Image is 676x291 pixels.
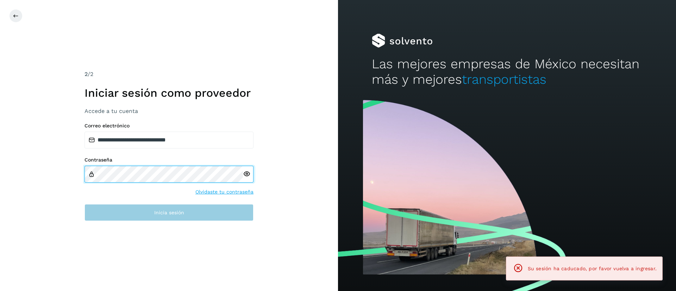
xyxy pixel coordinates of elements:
[84,86,254,100] h1: Iniciar sesión como proveedor
[528,266,657,271] span: Su sesión ha caducado, por favor vuelva a ingresar.
[84,123,254,129] label: Correo electrónico
[84,108,254,114] h3: Accede a tu cuenta
[154,210,184,215] span: Inicia sesión
[84,157,254,163] label: Contraseña
[84,71,88,77] span: 2
[372,56,642,88] h2: Las mejores empresas de México necesitan más y mejores
[462,72,546,87] span: transportistas
[84,204,254,221] button: Inicia sesión
[195,188,254,196] a: Olvidaste tu contraseña
[84,70,254,78] div: /2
